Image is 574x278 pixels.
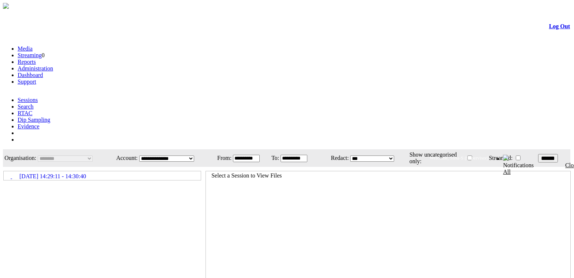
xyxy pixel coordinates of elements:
[110,150,138,166] td: Account:
[18,45,33,52] a: Media
[18,59,36,65] a: Reports
[18,65,53,72] a: Administration
[4,172,200,180] a: [DATE] 14:29:11 - 14:30:40
[18,110,32,116] a: RTAC
[211,172,282,179] td: Select a Session to View Files
[18,117,50,123] a: Dip Sampling
[3,3,9,9] img: arrow-3.png
[18,52,42,58] a: Streaming
[18,123,40,129] a: Evidence
[316,150,349,166] td: Redact:
[212,150,232,166] td: From:
[430,155,488,161] span: Welcome, Saba-S (Supervisor)
[269,150,279,166] td: To:
[549,23,570,29] a: Log Out
[18,78,36,85] a: Support
[503,155,509,161] img: bell24.png
[18,97,38,103] a: Sessions
[503,162,556,175] div: Notifications
[18,103,34,110] a: Search
[19,173,86,180] span: [DATE] 14:29:11 - 14:30:40
[18,72,43,78] a: Dashboard
[42,52,45,58] span: 0
[4,150,37,166] td: Organisation:
[410,151,457,164] span: Show uncategorised only:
